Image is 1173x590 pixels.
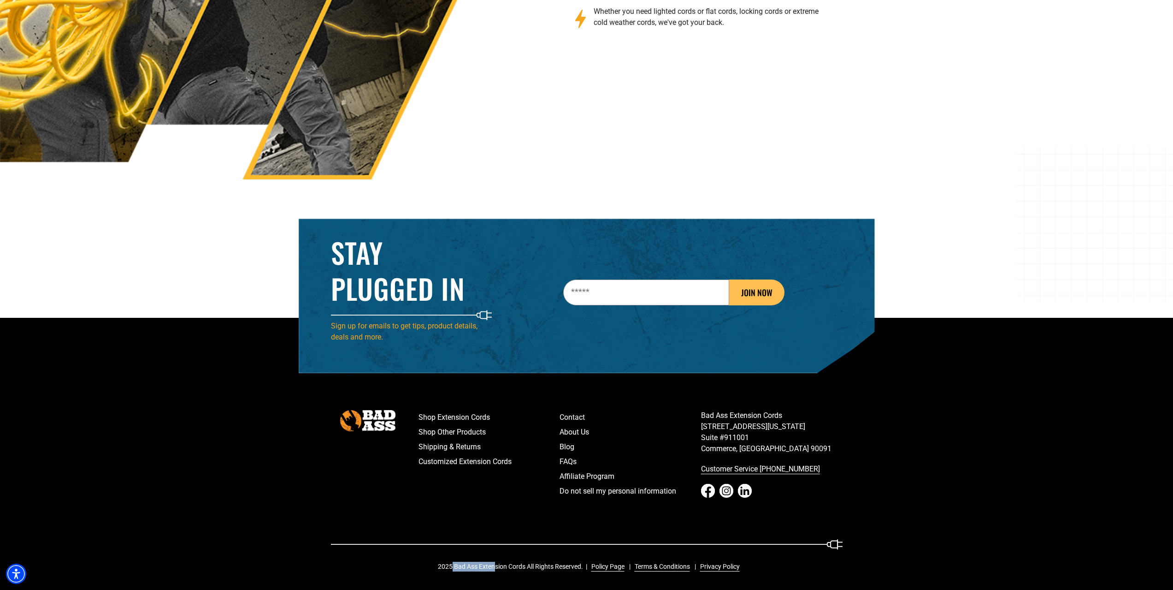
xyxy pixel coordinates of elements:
input: Email [563,280,729,305]
a: Policy Page [588,562,625,572]
a: Customized Extension Cords [419,454,560,469]
h2: Stay Plugged In [331,234,492,306]
a: Terms & Conditions [631,562,690,572]
div: Accessibility Menu [6,564,26,584]
a: call 833-674-1699 [701,462,843,477]
a: FAQs [560,454,701,469]
img: Bad Ass Extension Cords [340,410,395,431]
a: Affiliate Program [560,469,701,484]
p: Bad Ass Extension Cords [STREET_ADDRESS][US_STATE] Suite #911001 Commerce, [GEOGRAPHIC_DATA] 90091 [701,410,843,454]
p: Sign up for emails to get tips, product details, deals and more. [331,321,492,343]
div: 2025 Bad Ass Extension Cords All Rights Reserved. [438,562,746,572]
a: Shop Extension Cords [419,410,560,425]
a: Shop Other Products [419,425,560,440]
li: Whether you need lighted cords or flat cords, locking cords or extreme cold weather cords, we've ... [594,6,829,43]
a: Privacy Policy [696,562,740,572]
a: Instagram - open in a new tab [719,484,733,498]
a: About Us [560,425,701,440]
a: LinkedIn - open in a new tab [738,484,752,498]
button: JOIN NOW [729,280,784,305]
a: Blog [560,440,701,454]
a: Shipping & Returns [419,440,560,454]
a: Facebook - open in a new tab [701,484,715,498]
a: Contact [560,410,701,425]
a: Do not sell my personal information [560,484,701,499]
